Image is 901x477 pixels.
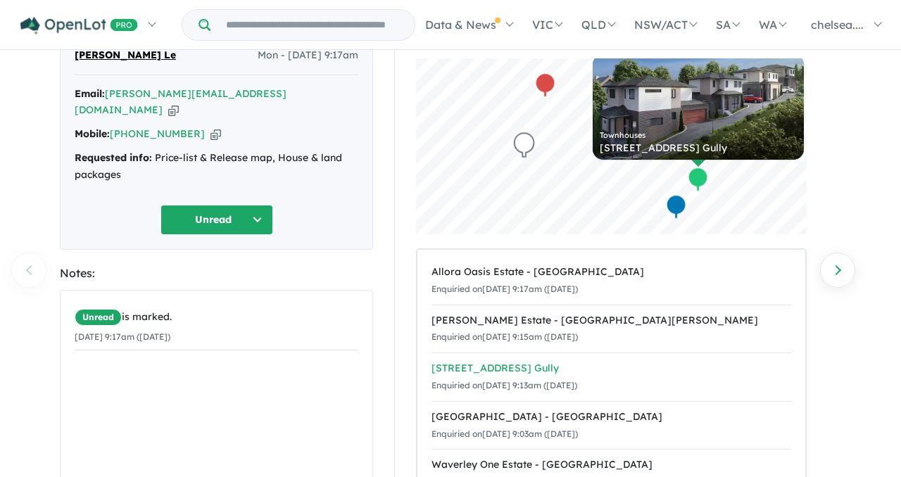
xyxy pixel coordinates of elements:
small: Enquiried on [DATE] 9:13am ([DATE]) [431,380,577,390]
div: Waverley One Estate - [GEOGRAPHIC_DATA] [431,457,791,473]
div: Map marker [688,167,709,193]
div: [STREET_ADDRESS] Gully [431,360,791,377]
a: Townhouses [STREET_ADDRESS] Gully [593,54,804,160]
a: [PERSON_NAME][EMAIL_ADDRESS][DOMAIN_NAME] [75,87,286,117]
canvas: Map [416,58,807,234]
small: Enquiried on [DATE] 9:03am ([DATE]) [431,428,578,439]
div: Map marker [514,132,535,158]
a: [PERSON_NAME] Estate - [GEOGRAPHIC_DATA][PERSON_NAME]Enquiried on[DATE] 9:15am ([DATE]) [431,305,791,354]
button: Copy [168,103,179,117]
div: Price-list & Release map, House & land packages [75,150,358,184]
div: is marked. [75,309,358,326]
small: Enquiried on [DATE] 9:15am ([DATE]) [431,331,578,342]
small: [DATE] 9:17am ([DATE]) [75,331,170,342]
div: [PERSON_NAME] Estate - [GEOGRAPHIC_DATA][PERSON_NAME] [431,312,791,329]
span: chelsea.... [811,18,864,32]
div: Map marker [535,72,556,98]
button: Copy [210,127,221,141]
div: [GEOGRAPHIC_DATA] - [GEOGRAPHIC_DATA] [431,409,791,426]
small: Enquiried on [DATE] 9:17am ([DATE]) [431,284,578,294]
button: Unread [160,205,273,235]
div: Map marker [666,194,687,220]
input: Try estate name, suburb, builder or developer [213,10,412,40]
span: [PERSON_NAME] Le [75,47,176,64]
div: Townhouses [600,132,797,139]
a: [PHONE_NUMBER] [110,127,205,140]
div: Notes: [60,264,373,283]
a: [STREET_ADDRESS] GullyEnquiried on[DATE] 9:13am ([DATE]) [431,352,791,402]
strong: Mobile: [75,127,110,140]
div: Allora Oasis Estate - [GEOGRAPHIC_DATA] [431,264,791,281]
strong: Requested info: [75,151,152,164]
div: [STREET_ADDRESS] Gully [600,143,797,153]
strong: Email: [75,87,105,100]
span: Unread [75,309,122,326]
a: [GEOGRAPHIC_DATA] - [GEOGRAPHIC_DATA]Enquiried on[DATE] 9:03am ([DATE]) [431,401,791,450]
a: Allora Oasis Estate - [GEOGRAPHIC_DATA]Enquiried on[DATE] 9:17am ([DATE]) [431,257,791,305]
img: Openlot PRO Logo White [20,17,138,34]
span: Mon - [DATE] 9:17am [258,47,358,64]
